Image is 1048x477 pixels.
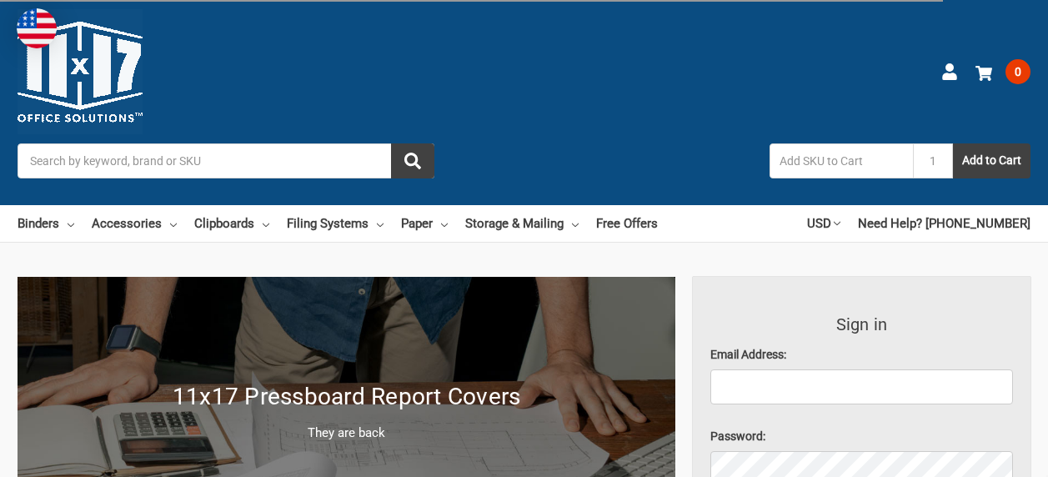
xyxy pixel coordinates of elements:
[858,205,1030,242] a: Need Help? [PHONE_NUMBER]
[194,205,269,242] a: Clipboards
[710,346,1013,364] label: Email Address:
[710,312,1013,337] h3: Sign in
[18,205,74,242] a: Binders
[465,205,579,242] a: Storage & Mailing
[807,205,840,242] a: USD
[35,379,658,414] h1: 11x17 Pressboard Report Covers
[770,143,913,178] input: Add SKU to Cart
[401,205,448,242] a: Paper
[596,205,658,242] a: Free Offers
[953,143,1030,178] button: Add to Cart
[35,424,658,443] p: They are back
[710,428,1013,445] label: Password:
[18,143,434,178] input: Search by keyword, brand or SKU
[92,205,177,242] a: Accessories
[287,205,384,242] a: Filing Systems
[1005,59,1030,84] span: 0
[17,8,57,48] img: duty and tax information for United States
[975,50,1030,93] a: 0
[18,9,143,134] img: 11x17.com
